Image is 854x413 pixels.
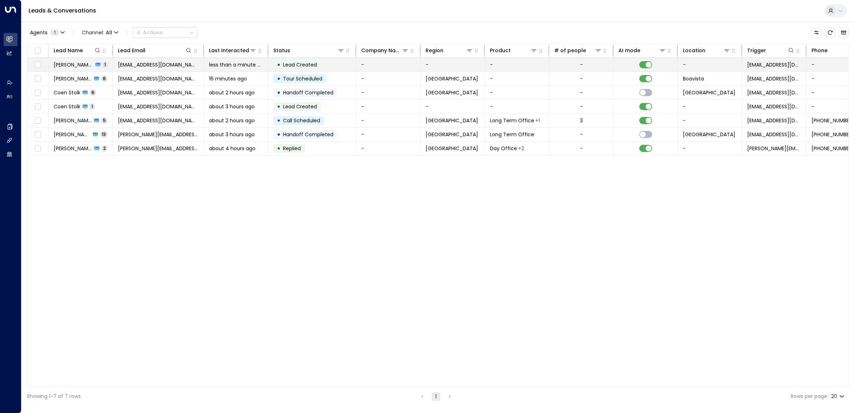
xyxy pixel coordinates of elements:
div: Status [273,46,290,55]
span: Channel: [79,28,121,38]
div: # of people [554,46,602,55]
div: Region [426,46,473,55]
span: about 2 hours ago [209,89,255,96]
div: Product [490,46,537,55]
span: ruiz.soledad@gmail.com [118,131,199,138]
span: Coen Stolk [54,89,80,96]
span: dteixeira@gmail.com [118,75,199,82]
span: about 3 hours ago [209,103,255,110]
span: +34641784512 [811,117,854,124]
span: about 4 hours ago [209,145,255,152]
span: Day Office [490,145,517,152]
div: - [580,103,583,110]
span: dteixeira@gmail.com [747,75,801,82]
div: Button group with a nested menu [133,27,197,38]
span: about 2 hours ago [209,117,255,124]
a: Leads & Conversations [29,6,96,15]
button: Actions [133,27,197,38]
span: Toggle select row [33,102,42,111]
nav: pagination navigation [418,392,454,401]
td: - [421,58,485,72]
span: Lead Created [283,61,317,68]
span: Porto [426,75,478,82]
span: coenstolk75@gmail.com [118,103,199,110]
div: Trigger [747,46,795,55]
span: Leiden [426,89,478,96]
span: Toggle select row [33,130,42,139]
span: less than a minute ago [209,61,263,68]
span: Toggle select row [33,60,42,69]
span: coenstolk75@gmail.com [747,103,801,110]
span: 6 [101,75,108,82]
span: Agents [30,30,48,35]
button: Agents1 [27,28,67,38]
td: - [678,100,742,113]
div: • [277,114,280,127]
div: Workstation [535,117,540,124]
button: Channel:All [79,28,121,38]
span: Long Term Office [490,117,534,124]
span: sales-concierge@iwgplc.com [747,131,801,138]
div: - [580,131,583,138]
span: 16 minutes ago [209,75,247,82]
span: ruiz.soledad@gmail.com [747,145,801,152]
div: 20 [831,391,846,402]
span: Tour Scheduled [283,75,322,82]
span: turok3000@gmail.com [118,117,199,124]
td: - [678,142,742,155]
td: - [356,128,421,141]
td: - [356,114,421,127]
span: Bio Science Park [683,89,735,96]
span: dteixeira+test2@gmail.com [118,61,199,68]
span: Toggle select all [33,46,42,55]
div: • [277,87,280,99]
span: Handoff Completed [283,131,333,138]
span: Call Scheduled [283,117,320,124]
span: Barcelona [426,131,478,138]
div: Region [426,46,443,55]
span: coenstolk75@gmail.com [118,89,199,96]
div: Status [273,46,344,55]
span: 2 [101,145,108,151]
span: All [106,30,112,35]
span: Replied [283,145,301,152]
span: World Trade Centre [683,131,735,138]
td: - [356,142,421,155]
div: • [277,100,280,113]
div: • [277,73,280,85]
div: • [277,59,280,71]
span: Daniel Teixeira [54,75,92,82]
div: # of people [554,46,586,55]
td: - [356,100,421,113]
td: - [356,72,421,85]
span: Toggle select row [33,144,42,153]
div: Location [683,46,730,55]
div: AI mode [619,46,640,55]
td: - [678,114,742,127]
span: ruiz.soledad@gmail.com [118,145,199,152]
div: Last Interacted [209,46,257,55]
div: Lead Email [118,46,145,55]
span: Toggle select row [33,88,42,97]
div: - [580,75,583,82]
div: Lead Name [54,46,83,55]
span: 1 [90,103,95,109]
span: 6 [90,89,96,95]
div: Trigger [747,46,766,55]
td: - [485,58,549,72]
div: Long Term Office,Workstation [518,145,524,152]
div: • [277,142,280,154]
span: Barcelona [426,145,478,152]
label: Rows per page: [791,393,828,400]
span: dteixeira+test2@gmail.com [747,61,801,68]
div: Location [683,46,705,55]
div: Product [490,46,511,55]
div: Company Name [361,46,402,55]
div: - [580,145,583,152]
div: Lead Email [118,46,192,55]
span: Madrid [426,117,478,124]
td: - [485,86,549,99]
button: Archived Leads [839,28,849,38]
span: +34633031074 [811,131,854,138]
span: Daniel Vaca [54,117,92,124]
